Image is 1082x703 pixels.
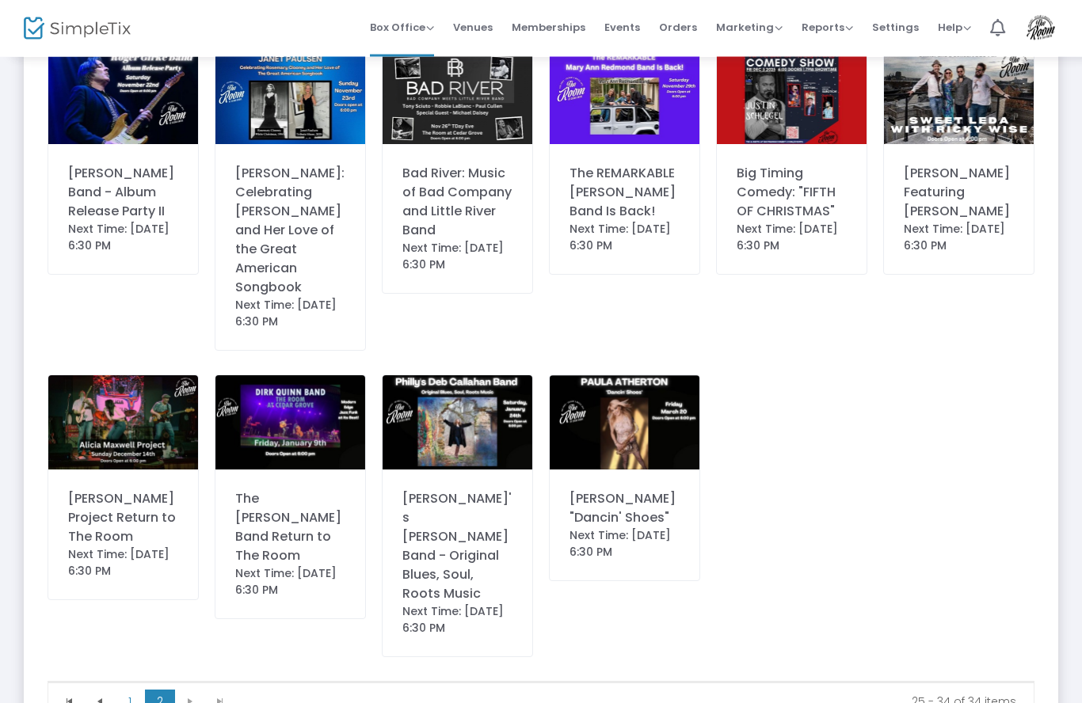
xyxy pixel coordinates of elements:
div: Next Time: [DATE] 6:30 PM [68,222,178,255]
div: [PERSON_NAME]: Celebrating [PERSON_NAME] and Her Love of the Great American Songbook [235,165,345,298]
div: The REMARKABLE [PERSON_NAME] Band Is Back! [570,165,680,222]
div: Next Time: [DATE] 6:30 PM [402,604,512,637]
img: 638913058667405982DebCallahanJan242026.jpg [383,376,532,471]
span: Marketing [716,20,783,35]
img: AliciaMaxwellProjectDec142025.jpg [48,376,198,471]
span: Reports [802,20,853,35]
img: RogerGirkeBandNovember222025.jpg [48,50,198,145]
div: Next Time: [DATE] 6:30 PM [235,298,345,331]
span: Help [938,20,971,35]
div: The [PERSON_NAME] Band Return to The Room [235,490,345,566]
span: Box Office [370,20,434,35]
img: BadRiverNov262025.jpg [383,50,532,145]
span: Settings [872,7,919,47]
div: Next Time: [DATE] 6:30 PM [570,528,680,561]
div: Next Time: [DATE] 6:30 PM [737,222,847,255]
div: Next Time: [DATE] 6:30 PM [904,222,1014,255]
img: BigTimingComedyDec52025.jpg [717,50,867,145]
div: Next Time: [DATE] 6:30 PM [235,566,345,599]
div: Next Time: [DATE] 6:30 PM [68,547,178,580]
div: [PERSON_NAME] "Dancin' Shoes" [570,490,680,528]
img: JanetPaulsenNov232025.jpg [215,50,365,145]
img: MaryAnnRedmondNov2920251.jpg [550,50,699,145]
div: [PERSON_NAME] Project Return to The Room [68,490,178,547]
span: Orders [659,7,697,47]
div: Big Timing Comedy: "FIFTH OF CHRISTMAS" [737,165,847,222]
span: Events [604,7,640,47]
div: Next Time: [DATE] 6:30 PM [402,241,512,274]
img: DirkQuinnBandJan92026.jpg [215,376,365,471]
div: Bad River: Music of Bad Company and Little River Band [402,165,512,241]
div: [PERSON_NAME] Band - Album Release Party II [68,165,178,222]
div: [PERSON_NAME] Featuring [PERSON_NAME] [904,165,1014,222]
div: [PERSON_NAME]'s [PERSON_NAME] Band - Original Blues, Soul, Roots Music [402,490,512,604]
span: Memberships [512,7,585,47]
div: Next Time: [DATE] 6:30 PM [570,222,680,255]
span: Venues [453,7,493,47]
img: PaulaAthertonMarch202026.jpg [550,376,699,471]
img: SWEETLEDAwithRickyWiseDec72025.jpg [884,50,1034,145]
